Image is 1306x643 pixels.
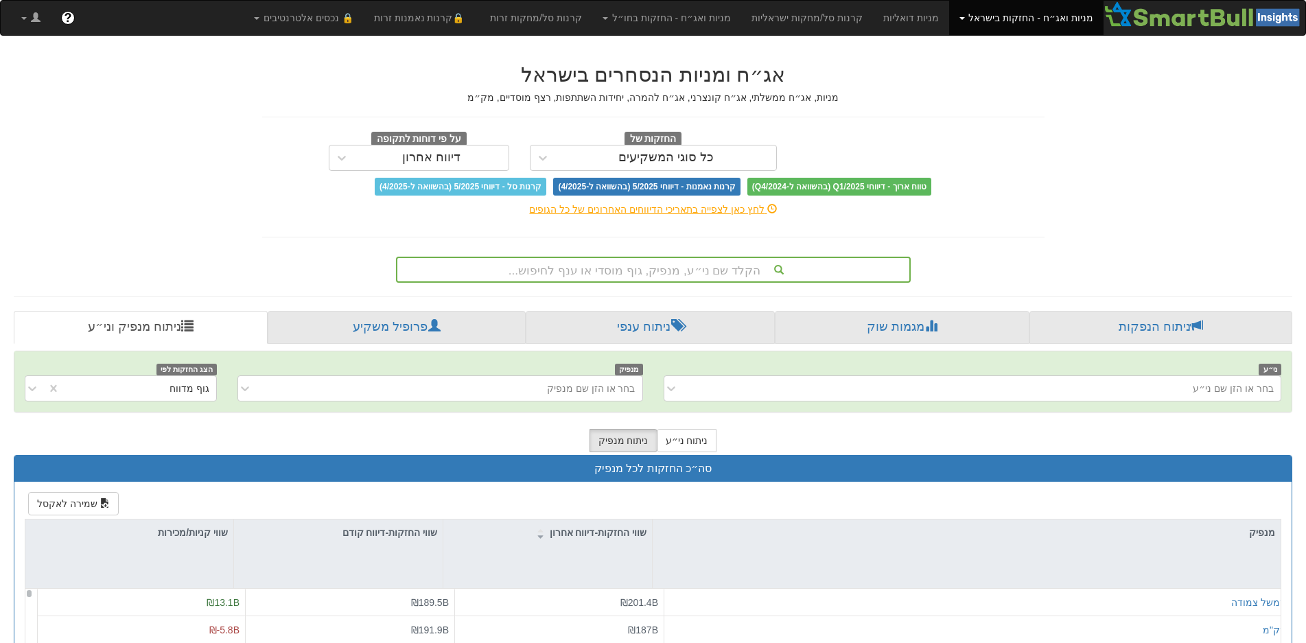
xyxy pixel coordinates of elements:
a: מניות דואליות [873,1,949,35]
div: שווי החזקות-דיווח קודם [234,519,443,546]
div: לחץ כאן לצפייה בתאריכי הדיווחים האחרונים של כל הגופים [252,202,1055,216]
span: קרנות נאמנות - דיווחי 5/2025 (בהשוואה ל-4/2025) [553,178,740,196]
a: 🔒 נכסים אלטרנטיבים [244,1,364,35]
div: מנפיק [653,519,1281,546]
a: קרנות סל/מחקות זרות [480,1,592,35]
button: ממשל צמודה [1231,596,1287,609]
h3: סה״כ החזקות לכל מנפיק [25,463,1281,475]
span: על פי דוחות לתקופה [371,132,467,147]
a: ניתוח ענפי [526,311,775,344]
span: החזקות של [625,132,682,147]
h5: מניות, אג״ח ממשלתי, אג״ח קונצרני, אג״ח להמרה, יחידות השתתפות, רצף מוסדיים, מק״מ [262,93,1045,103]
a: מניות ואג״ח - החזקות בחו״ל [592,1,741,35]
div: כל סוגי המשקיעים [618,151,714,165]
span: ₪189.5B [411,597,449,608]
img: Smartbull [1104,1,1305,28]
button: ניתוח ני״ע [657,429,717,452]
div: בחר או הזן שם ני״ע [1193,382,1274,395]
button: ניתוח מנפיק [590,429,657,452]
div: גוף מדווח [170,382,209,395]
a: ניתוח מנפיק וני״ע [14,311,268,344]
a: 🔒קרנות נאמנות זרות [364,1,480,35]
div: הקלד שם ני״ע, מנפיק, גוף מוסדי או ענף לחיפוש... [397,258,909,281]
span: ₪13.1B [207,597,240,608]
h2: אג״ח ומניות הנסחרים בישראל [262,63,1045,86]
span: ₪201.4B [620,597,658,608]
span: הצג החזקות לפי [156,364,217,375]
div: בחר או הזן שם מנפיק [547,382,635,395]
div: דיווח אחרון [402,151,460,165]
span: קרנות סל - דיווחי 5/2025 (בהשוואה ל-4/2025) [375,178,546,196]
a: ניתוח הנפקות [1029,311,1292,344]
a: מניות ואג״ח - החזקות בישראל [949,1,1104,35]
span: טווח ארוך - דיווחי Q1/2025 (בהשוואה ל-Q4/2024) [747,178,931,196]
div: שווי קניות/מכירות [25,519,233,546]
span: ₪187B [628,624,658,635]
span: ? [64,11,71,25]
a: פרופיל משקיע [268,311,526,344]
button: שמירה לאקסל [28,492,119,515]
span: ני״ע [1259,364,1281,375]
span: ₪-5.8B [209,624,240,635]
span: ₪191.9B [411,624,449,635]
span: מנפיק [615,364,643,375]
a: ? [51,1,85,35]
div: שווי החזקות-דיווח אחרון [443,519,652,546]
a: מגמות שוק [775,311,1029,344]
button: מק"מ [1263,623,1287,637]
a: קרנות סל/מחקות ישראליות [741,1,873,35]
